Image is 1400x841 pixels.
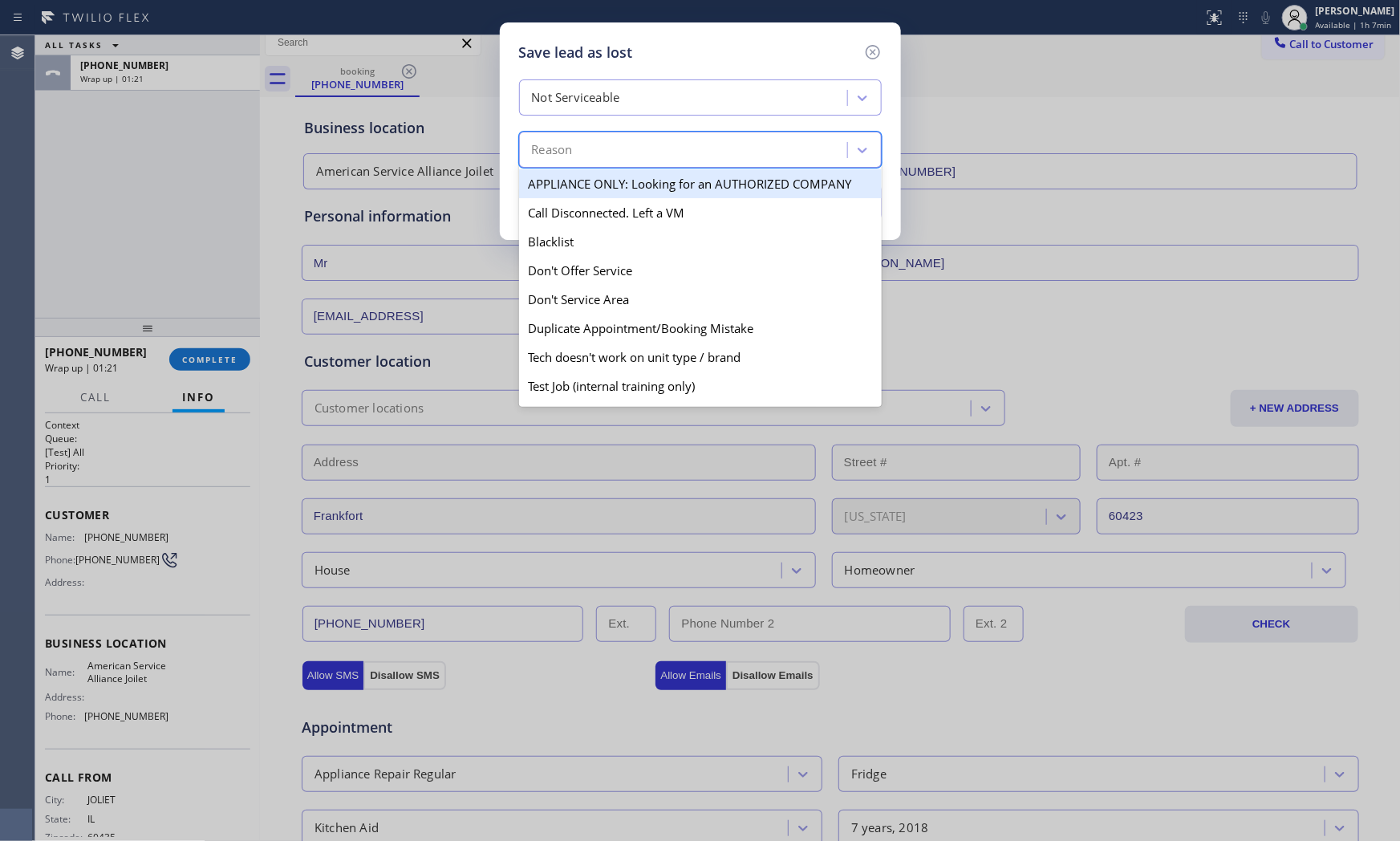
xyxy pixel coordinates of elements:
div: Not Serviceable [532,89,620,108]
div: Under Warranty / Home Insurance [519,400,882,429]
div: Blacklist [519,227,882,256]
div: Don't Service Area [519,285,882,314]
div: Call Disconnected. Left a VM [519,198,882,227]
div: Duplicate Appointment/Booking Mistake [519,314,882,343]
div: Don't Offer Service [519,256,882,285]
h5: Save lead as lost [519,42,633,63]
div: Tech doesn't work on unit type / brand [519,343,882,372]
div: Reason [532,141,573,160]
div: APPLIANCE ONLY: Looking for an AUTHORIZED COMPANY [519,169,882,198]
div: Test Job (internal training only) [519,372,882,400]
